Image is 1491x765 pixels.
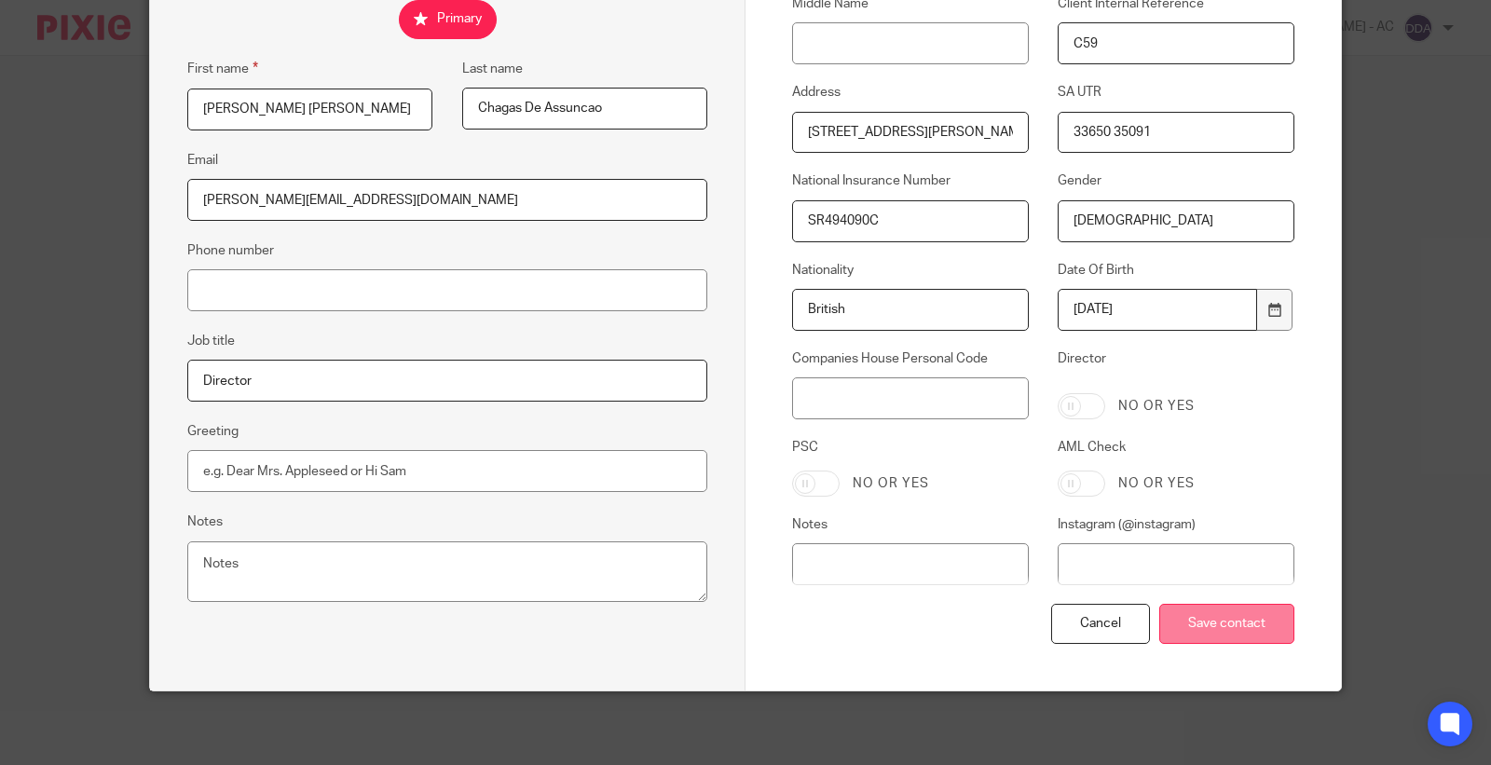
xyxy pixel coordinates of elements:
[187,58,258,79] label: First name
[792,261,1029,280] label: Nationality
[1058,83,1294,102] label: SA UTR
[1118,474,1195,493] label: No or yes
[187,241,274,260] label: Phone number
[1058,515,1294,534] label: Instagram (@instagram)
[1058,438,1294,457] label: AML Check
[792,83,1029,102] label: Address
[1159,604,1294,644] input: Save contact
[792,515,1029,534] label: Notes
[853,474,929,493] label: No or yes
[792,349,1029,368] label: Companies House Personal Code
[1051,604,1150,644] div: Cancel
[187,450,707,492] input: e.g. Dear Mrs. Appleseed or Hi Sam
[1058,171,1294,190] label: Gender
[1058,349,1294,379] label: Director
[792,438,1029,457] label: PSC
[1058,289,1257,331] input: YYYY-MM-DD
[187,422,239,441] label: Greeting
[187,151,218,170] label: Email
[1058,261,1294,280] label: Date Of Birth
[462,60,523,78] label: Last name
[1118,397,1195,416] label: No or yes
[187,332,235,350] label: Job title
[187,512,223,531] label: Notes
[792,171,1029,190] label: National Insurance Number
